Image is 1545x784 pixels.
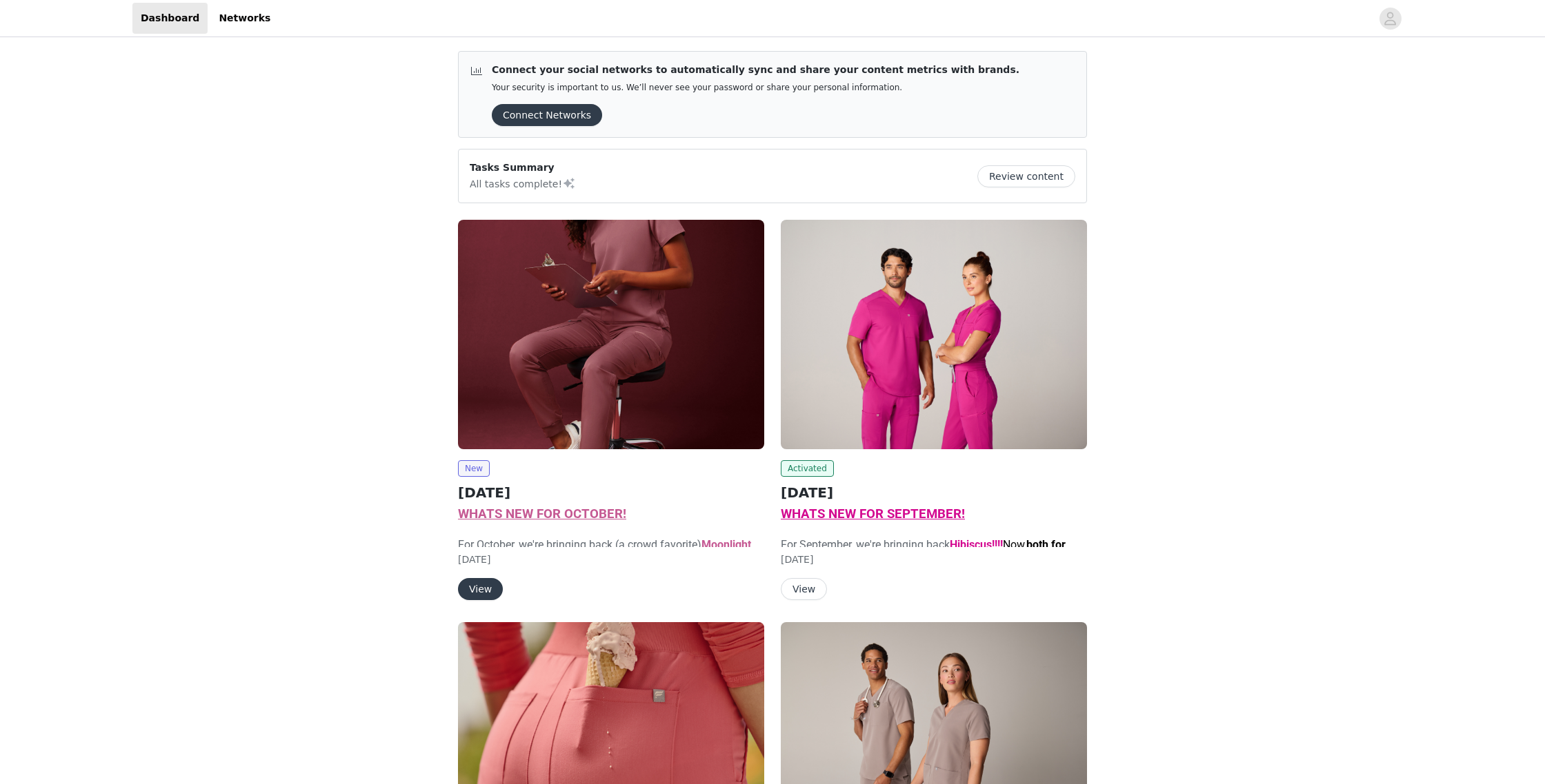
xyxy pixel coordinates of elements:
span: New [458,460,490,477]
p: Your security is important to us. We’ll never see your password or share your personal information. [492,83,1019,93]
span: For September, we're bringing back [781,538,1079,584]
h2: [DATE] [458,482,764,503]
a: View [781,584,827,595]
button: Review content [977,165,1075,187]
button: Connect Networks [492,104,602,126]
button: View [781,578,827,600]
a: Dashboard [132,3,208,34]
p: All tasks complete! [470,175,576,192]
span: WHATS NEW FOR SEPTEMBER! [781,506,965,522]
button: View [458,578,503,600]
p: Connect your social networks to automatically sync and share your content metrics with brands. [492,63,1019,77]
h2: [DATE] [781,482,1087,503]
strong: Hibiscus!!!! [950,538,1003,551]
p: Tasks Summary [470,161,576,175]
span: [DATE] [458,554,490,565]
a: View [458,584,503,595]
div: avatar [1384,8,1397,30]
span: Activated [781,460,834,477]
a: Networks [210,3,279,34]
span: [DATE] [781,554,813,565]
span: WHATS NEW FOR OCTOBER! [458,506,626,522]
span: For October, we're bringing back (a crowd favorite) [458,538,760,568]
img: Fabletics Scrubs [781,220,1087,449]
img: Fabletics Scrubs [458,220,764,449]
